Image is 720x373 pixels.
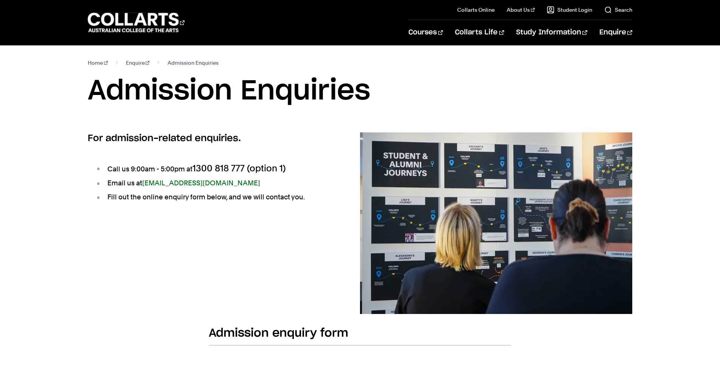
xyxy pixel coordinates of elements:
div: Go to homepage [88,12,185,33]
h2: Admission enquiry form [209,326,511,345]
a: Student Login [547,6,592,14]
a: Courses [408,20,443,45]
a: Collarts Online [457,6,495,14]
li: Call us 9:00am - 5:00pm at [95,163,336,174]
a: Search [604,6,632,14]
a: Study Information [516,20,587,45]
h2: For admission-related enquiries. [88,132,336,145]
li: Email us at [95,178,336,188]
h1: Admission Enquiries [88,74,632,108]
a: Enquire [599,20,632,45]
a: [EMAIL_ADDRESS][DOMAIN_NAME] [142,179,260,187]
li: Fill out the online enquiry form below, and we will contact you. [95,192,336,202]
span: Admission Enquiries [168,58,219,68]
span: 1300 818 777 (option 1) [192,163,286,174]
a: About Us [507,6,535,14]
a: Home [88,58,108,68]
a: Collarts Life [455,20,504,45]
a: Enquire [126,58,150,68]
